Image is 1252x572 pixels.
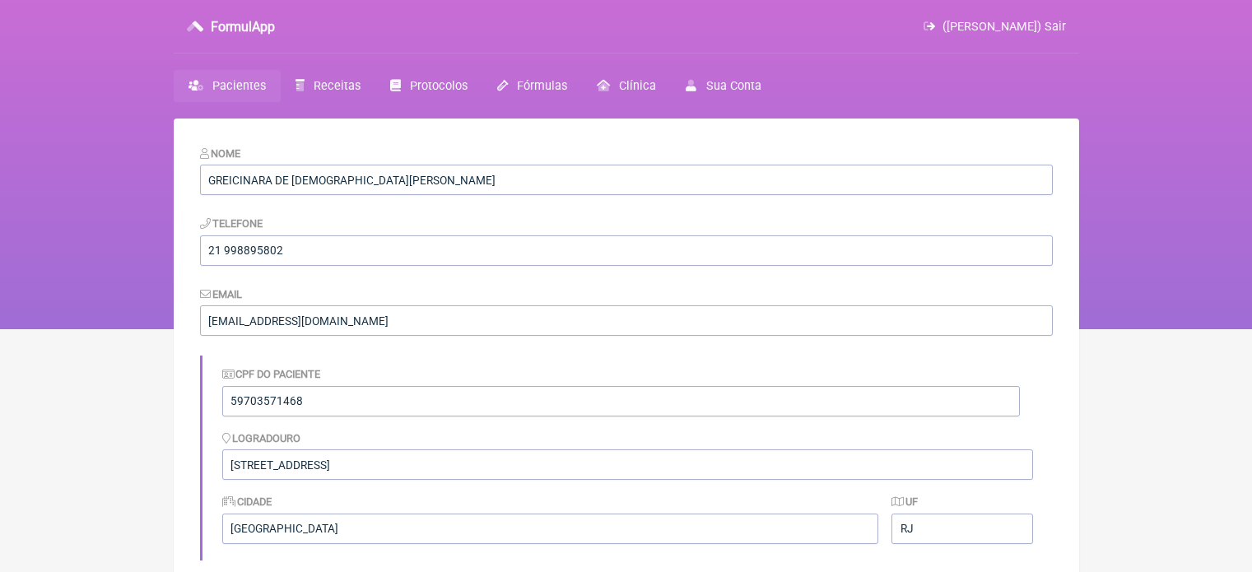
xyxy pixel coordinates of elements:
span: Receitas [314,79,361,93]
input: Cidade [222,514,879,544]
a: Pacientes [174,70,281,102]
span: Fórmulas [517,79,567,93]
span: Sua Conta [706,79,761,93]
label: UF [891,495,918,508]
a: Receitas [281,70,375,102]
label: Telefone [200,217,263,230]
span: Protocolos [410,79,468,93]
label: CPF do Paciente [222,368,321,380]
label: Logradouro [222,432,301,444]
a: Fórmulas [482,70,582,102]
span: Pacientes [212,79,266,93]
label: Email [200,288,243,300]
input: Identificação do Paciente [222,386,1020,416]
label: Nome [200,147,241,160]
input: Nome do Paciente [200,165,1053,195]
input: 21 9124 2137 [200,235,1053,266]
a: Clínica [582,70,671,102]
a: Sua Conta [671,70,775,102]
input: UF [891,514,1032,544]
span: Clínica [619,79,656,93]
label: Cidade [222,495,272,508]
input: paciente@email.com [200,305,1053,336]
input: Logradouro [222,449,1033,480]
a: Protocolos [375,70,482,102]
a: ([PERSON_NAME]) Sair [924,20,1065,34]
span: ([PERSON_NAME]) Sair [942,20,1066,34]
h3: FormulApp [211,19,275,35]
